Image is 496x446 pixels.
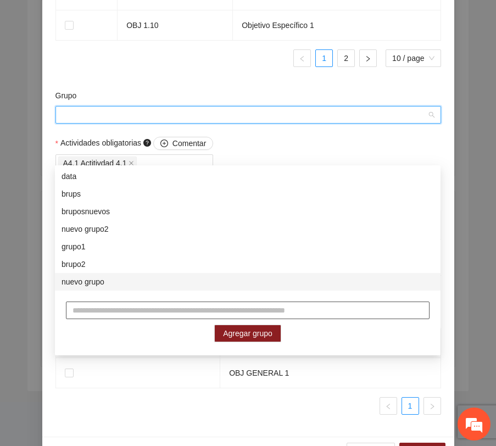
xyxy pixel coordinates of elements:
div: brupo2 [55,255,441,273]
div: grupo1 [62,241,434,253]
div: Minimizar ventana de chat en vivo [180,5,207,32]
span: Agregar grupo [223,327,272,339]
span: Estamos en línea. [64,147,152,258]
input: Grupo [62,107,427,123]
span: Actividades obligatorias [60,137,213,150]
span: right [429,403,436,410]
td: OBJ GENERAL 1 [220,358,441,388]
a: 1 [402,398,419,414]
li: Next Page [423,397,441,415]
label: Grupo [55,90,77,102]
li: Next Page [359,49,377,67]
button: right [359,49,377,67]
div: nuevo grupo2 [55,220,441,238]
span: A4.1 Actitivdad 4.1 [58,157,137,170]
a: 2 [338,50,354,66]
div: data [62,170,434,182]
span: left [299,55,305,62]
span: Comentar [172,137,206,149]
li: 1 [315,49,333,67]
div: brups [55,185,441,203]
button: right [423,397,441,415]
div: Page Size [386,49,441,67]
span: 10 / page [392,50,434,66]
div: brupo2 [62,258,434,270]
span: left [385,403,392,410]
li: Previous Page [293,49,311,67]
span: plus-circle [160,140,168,148]
button: Agregar grupo [214,325,281,342]
td: Objetivo Específico 1 [233,10,441,41]
div: brups [62,188,434,200]
div: grupo1 [55,238,441,255]
textarea: Escriba su mensaje y pulse “Intro” [5,300,209,338]
button: left [293,49,311,67]
span: right [365,55,371,62]
span: A4.1 Actitivdad 4.1 [63,157,127,169]
div: nuevo grupo [62,276,434,288]
div: nuevo grupo [55,273,441,291]
a: 1 [316,50,332,66]
button: Actividades obligatorias question-circle [153,137,213,150]
div: Chatee con nosotros ahora [57,56,185,70]
li: 1 [402,397,419,415]
div: nuevo grupo2 [62,223,434,235]
li: 2 [337,49,355,67]
div: bruposnuevos [62,205,434,218]
span: question-circle [143,139,151,147]
td: OBJ 1.10 [118,10,233,41]
div: bruposnuevos [55,203,441,220]
button: left [380,397,397,415]
div: data [55,168,441,185]
span: close [129,160,134,166]
li: Previous Page [380,397,397,415]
